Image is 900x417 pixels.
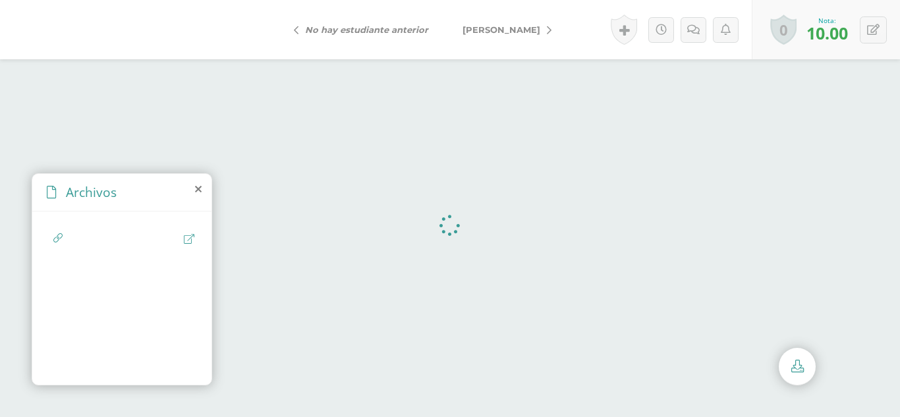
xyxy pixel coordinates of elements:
[66,183,117,201] span: Archivos
[283,14,445,45] a: No hay estudiante anterior
[770,14,797,45] a: 0
[305,24,428,35] i: No hay estudiante anterior
[445,14,562,45] a: [PERSON_NAME]
[806,22,848,44] span: 10.00
[806,16,848,25] div: Nota:
[195,184,202,194] i: close
[463,24,540,35] span: [PERSON_NAME]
